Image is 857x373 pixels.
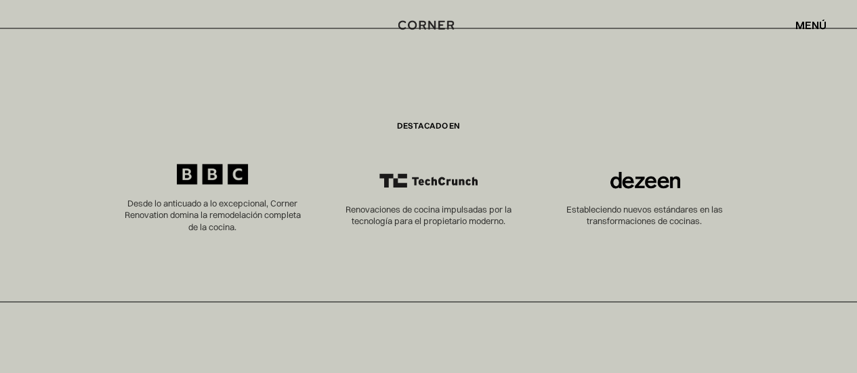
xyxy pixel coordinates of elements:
font: Destacado en [397,120,460,131]
div: menú [782,14,827,37]
font: Desde lo anticuado a lo excepcional, Corner Renovation domina la remodelación completa de la cocina. [125,198,301,232]
font: Renovaciones de cocina impulsadas por la tecnología para el propietario moderno. [346,204,511,227]
font: Estableciendo nuevos estándares en las transformaciones de cocinas. [566,204,723,227]
font: menú [795,18,827,32]
a: hogar [400,16,457,34]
